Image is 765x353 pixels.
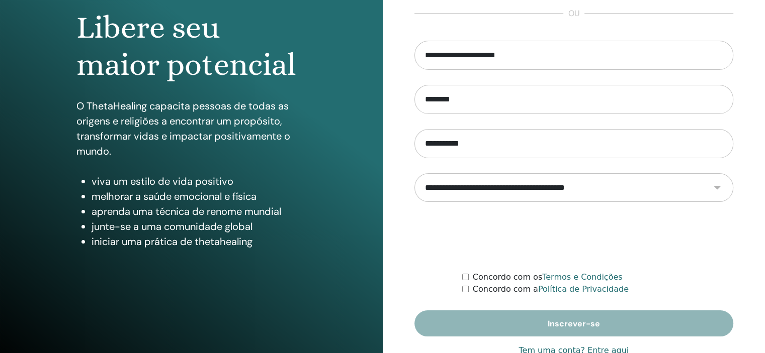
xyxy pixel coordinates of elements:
font: melhorar a saúde emocional e física [92,190,257,203]
font: ou [568,8,579,19]
font: iniciar uma prática de thetahealing [92,235,252,248]
iframe: reCAPTCHA [497,217,650,256]
font: viva um estilo de vida positivo [92,175,233,188]
font: junte-se a uma comunidade global [92,220,252,233]
a: Política de Privacidade [538,284,629,294]
font: Concordo com os [473,272,542,282]
font: Libere seu maior potencial [76,10,296,82]
font: Concordo com a [473,284,538,294]
font: aprenda uma técnica de renome mundial [92,205,281,218]
a: Termos e Condições [542,272,622,282]
font: O ThetaHealing capacita pessoas de todas as origens e religiões a encontrar um propósito, transfo... [76,99,290,158]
